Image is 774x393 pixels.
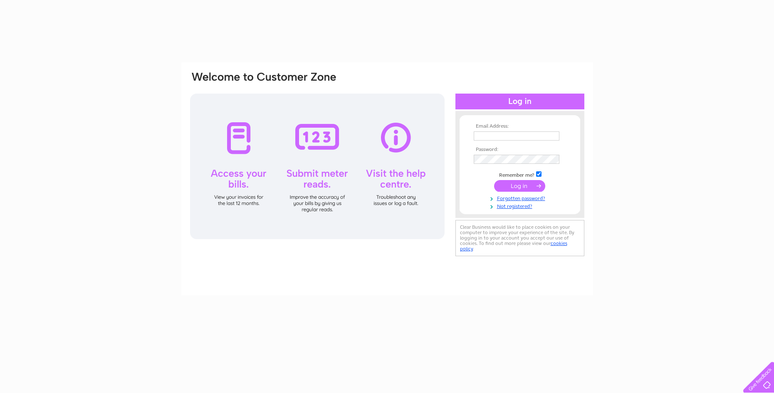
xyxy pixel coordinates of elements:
[472,124,568,129] th: Email Address:
[474,202,568,210] a: Not registered?
[472,147,568,153] th: Password:
[474,194,568,202] a: Forgotten password?
[472,170,568,178] td: Remember me?
[460,240,567,252] a: cookies policy
[455,220,584,256] div: Clear Business would like to place cookies on your computer to improve your experience of the sit...
[494,180,545,192] input: Submit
